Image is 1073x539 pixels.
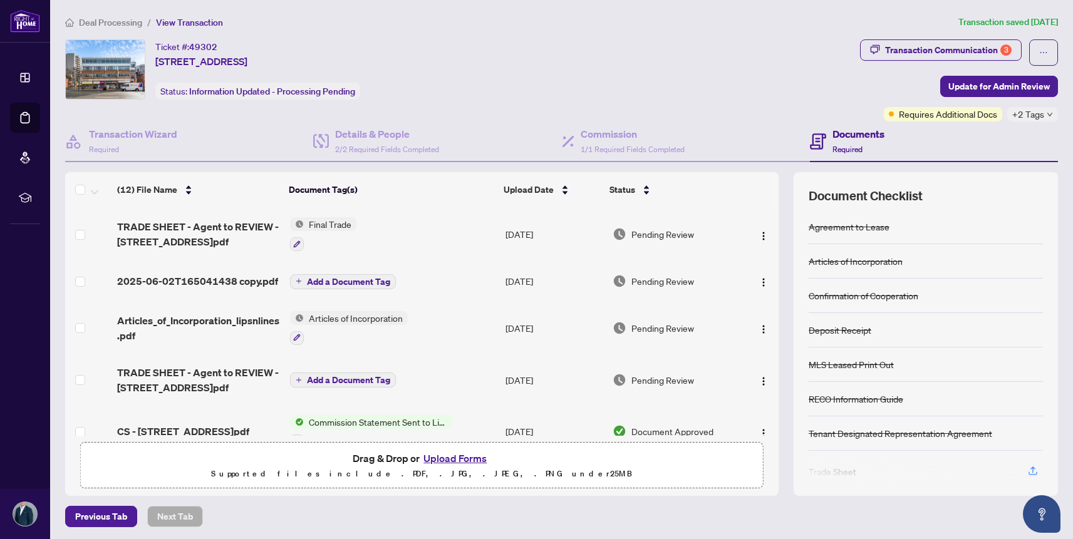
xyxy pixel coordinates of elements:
th: Upload Date [499,172,604,207]
img: Status Icon [290,311,304,325]
span: Upload Date [504,183,554,197]
div: MLS Leased Print Out [809,357,894,371]
span: Pending Review [631,274,694,288]
div: Confirmation of Cooperation [809,289,918,302]
span: Articles of Incorporation [304,311,408,325]
span: down [1047,111,1053,118]
span: Previous Tab [75,506,127,526]
img: Logo [759,277,769,287]
span: Articles_of_Incorporation_lipsnlines.pdf [117,313,280,343]
button: Logo [754,370,774,390]
img: Status Icon [290,217,304,231]
span: TRADE SHEET - Agent to REVIEW - [STREET_ADDRESS]pdf [117,219,280,249]
span: plus [296,377,302,383]
div: 3 [1000,44,1012,56]
span: Deal Processing [79,17,142,28]
span: Add a Document Tag [307,376,390,384]
button: Add a Document Tag [290,372,396,388]
span: Pending Review [631,321,694,335]
img: Document Status [613,424,626,438]
button: Add a Document Tag [290,273,396,289]
span: Requires Additional Docs [899,107,997,121]
img: Profile Icon [13,502,37,526]
div: Ticket #: [155,39,217,54]
th: Document Tag(s) [284,172,499,207]
span: [STREET_ADDRESS] [155,54,247,69]
img: IMG-C12082479_1.jpg [66,40,145,99]
span: 2025-06-02T165041438 copy.pdf [117,274,278,289]
td: [DATE] [500,405,607,459]
button: Status IconArticles of Incorporation [290,311,408,345]
button: Add a Document Tag [290,274,396,289]
button: Logo [754,271,774,291]
img: Status Icon [290,415,304,429]
span: Final Trade [304,217,356,231]
span: Update for Admin Review [948,76,1050,96]
span: View Transaction [156,17,223,28]
div: Articles of Incorporation [809,254,903,268]
button: Transaction Communication3 [860,39,1022,61]
img: Logo [759,376,769,386]
img: Document Status [613,321,626,335]
span: Status [609,183,635,197]
span: Commission Statement Sent to Listing Brokerage [304,415,452,429]
span: Document Approved [631,424,713,438]
th: (12) File Name [112,172,284,207]
div: Tenant Designated Representation Agreement [809,426,992,440]
td: [DATE] [500,207,607,261]
span: 2/2 Required Fields Completed [335,145,439,154]
div: Transaction Communication [885,40,1012,60]
span: 49302 [189,41,217,53]
button: Logo [754,421,774,441]
span: Information Updated - Processing Pending [189,86,355,97]
span: home [65,18,74,27]
h4: Transaction Wizard [89,126,177,141]
p: Supported files include .PDF, .JPG, .JPEG, .PNG under 25 MB [88,466,755,481]
button: Add a Document Tag [290,372,396,388]
div: Status: [155,83,360,100]
span: Pending Review [631,227,694,241]
span: Document Checklist [809,187,923,205]
img: Document Status [613,274,626,288]
span: CS - [STREET_ADDRESS]pdf [117,424,249,439]
article: Transaction saved [DATE] [958,15,1058,29]
span: (12) File Name [117,183,177,197]
div: Agreement to Lease [809,220,889,234]
button: Next Tab [147,506,203,527]
span: Add a Document Tag [307,277,390,286]
button: Logo [754,318,774,338]
img: Document Status [613,373,626,387]
img: Document Status [613,227,626,241]
td: [DATE] [500,301,607,355]
button: Status IconFinal Trade [290,217,356,251]
button: Upload Forms [420,450,490,466]
span: ellipsis [1039,48,1048,57]
td: [DATE] [500,355,607,405]
button: Status IconCommission Statement Sent to Listing Brokerage [290,415,452,449]
span: Required [832,145,863,154]
div: RECO Information Guide [809,392,903,406]
span: Drag & Drop or [353,450,490,466]
h4: Details & People [335,126,439,141]
span: Drag & Drop orUpload FormsSupported files include .PDF, .JPG, .JPEG, .PNG under25MB [81,443,763,489]
span: Pending Review [631,373,694,387]
h4: Commission [581,126,685,141]
span: Required [89,145,119,154]
img: Logo [759,324,769,334]
img: Logo [759,428,769,438]
span: +2 Tags [1012,107,1044,121]
td: [DATE] [500,261,607,301]
span: 1/1 Required Fields Completed [581,145,685,154]
button: Previous Tab [65,506,137,527]
img: Logo [759,231,769,241]
th: Status [604,172,737,207]
li: / [147,15,151,29]
button: Logo [754,224,774,244]
h4: Documents [832,126,884,141]
span: TRADE SHEET - Agent to REVIEW - [STREET_ADDRESS]pdf [117,365,280,395]
div: Deposit Receipt [809,323,871,337]
button: Update for Admin Review [940,76,1058,97]
img: logo [10,9,40,33]
span: plus [296,278,302,284]
button: Open asap [1023,495,1060,533]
